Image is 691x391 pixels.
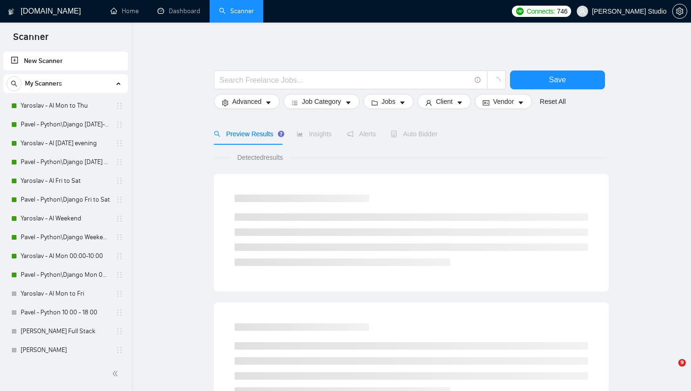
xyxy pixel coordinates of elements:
img: upwork-logo.png [516,8,524,15]
span: 9 [678,359,686,367]
span: Alerts [347,130,376,138]
a: searchScanner [219,7,254,15]
span: caret-down [345,99,352,106]
a: Yaroslav - AI [DATE] evening [21,134,110,153]
span: notification [347,131,353,137]
span: Detected results [231,152,290,163]
span: 746 [557,6,567,16]
span: holder [116,196,123,203]
a: homeHome [110,7,139,15]
span: info-circle [475,77,481,83]
span: robot [391,131,397,137]
input: Search Freelance Jobs... [220,74,471,86]
a: Pavel - Python\Django Weekends [21,228,110,247]
span: Connects: [526,6,555,16]
a: Pavel - Python\Django Mon 00:00 - 10:00 [21,266,110,284]
a: New Scanner [11,52,120,70]
span: holder [116,140,123,147]
a: Pavel - Python\Django [DATE] evening to 00 00 [21,153,110,172]
span: loading [492,77,501,86]
span: holder [116,271,123,279]
span: holder [116,309,123,316]
button: userClientcaret-down [417,94,471,109]
span: Client [436,96,453,107]
span: holder [116,215,123,222]
a: Yaroslav - AI Mon to Thu [21,96,110,115]
a: dashboardDashboard [157,7,200,15]
button: setting [672,4,687,19]
span: folder [371,99,378,106]
span: caret-down [265,99,272,106]
span: idcard [483,99,489,106]
button: Save [510,70,605,89]
a: Pavel - Python\Django [DATE]-[DATE] 18:00 - 10:00 [21,115,110,134]
span: holder [116,102,123,109]
span: Job Category [302,96,341,107]
a: setting [672,8,687,15]
a: Yaroslav - AI Mon to Fri [21,284,110,303]
span: search [7,80,21,87]
a: [PERSON_NAME] Full Stack [21,322,110,341]
a: Yaroslav - AI Mon 00:00-10:00 [21,247,110,266]
span: double-left [112,369,121,378]
span: Save [549,74,566,86]
button: settingAdvancedcaret-down [214,94,280,109]
span: holder [116,252,123,260]
span: bars [291,99,298,106]
li: New Scanner [3,52,128,70]
span: holder [116,328,123,335]
span: area-chart [297,131,303,137]
a: Pavel - Python 10 00 - 18 00 [21,303,110,322]
span: Vendor [493,96,514,107]
span: holder [116,177,123,185]
span: Auto Bidder [391,130,437,138]
div: Tooltip anchor [277,130,285,138]
span: My Scanners [25,74,62,93]
span: Scanner [6,30,56,50]
a: Yaroslav - AI Weekend [21,209,110,228]
button: folderJobscaret-down [363,94,414,109]
button: barsJob Categorycaret-down [283,94,359,109]
span: caret-down [399,99,406,106]
span: holder [116,121,123,128]
button: idcardVendorcaret-down [475,94,532,109]
span: search [214,131,220,137]
span: setting [222,99,228,106]
a: [PERSON_NAME] [21,341,110,360]
a: Reset All [540,96,565,107]
span: caret-down [518,99,524,106]
span: setting [673,8,687,15]
span: holder [116,346,123,354]
span: user [425,99,432,106]
a: Yaroslav - AI Fri to Sat [21,172,110,190]
span: Advanced [232,96,261,107]
span: user [579,8,586,15]
span: holder [116,290,123,297]
a: Pavel - Python\Django Fri to Sat [21,190,110,209]
button: search [7,76,22,91]
span: holder [116,234,123,241]
span: caret-down [456,99,463,106]
span: holder [116,158,123,166]
span: Jobs [382,96,396,107]
img: logo [8,4,15,19]
iframe: Intercom live chat [659,359,682,382]
span: Preview Results [214,130,282,138]
span: Insights [297,130,331,138]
